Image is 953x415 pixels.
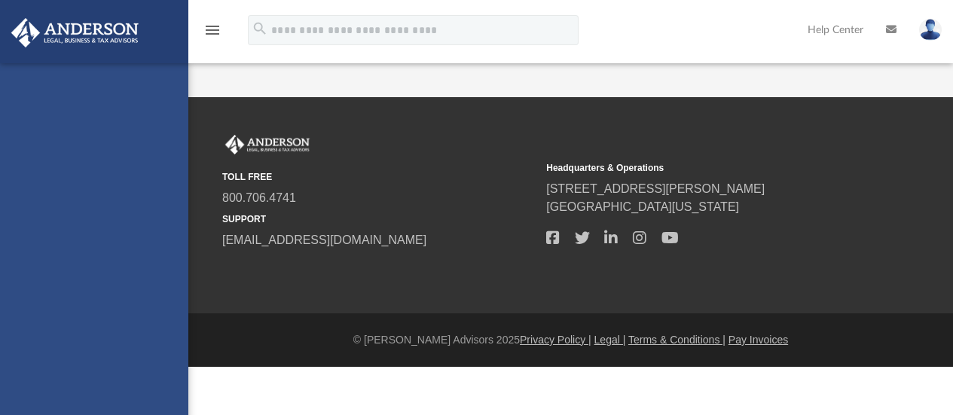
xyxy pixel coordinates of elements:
img: Anderson Advisors Platinum Portal [222,135,313,154]
a: Pay Invoices [728,334,788,346]
a: Privacy Policy | [520,334,591,346]
a: Terms & Conditions | [628,334,725,346]
small: Headquarters & Operations [546,161,860,175]
div: © [PERSON_NAME] Advisors 2025 [188,332,953,348]
a: menu [203,29,221,39]
i: menu [203,21,221,39]
img: Anderson Advisors Platinum Portal [7,18,143,47]
a: [EMAIL_ADDRESS][DOMAIN_NAME] [222,233,426,246]
a: [GEOGRAPHIC_DATA][US_STATE] [546,200,739,213]
small: SUPPORT [222,212,536,226]
a: [STREET_ADDRESS][PERSON_NAME] [546,182,765,195]
img: User Pic [919,19,942,41]
i: search [252,20,268,37]
a: Legal | [594,334,626,346]
small: TOLL FREE [222,170,536,184]
a: 800.706.4741 [222,191,296,204]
